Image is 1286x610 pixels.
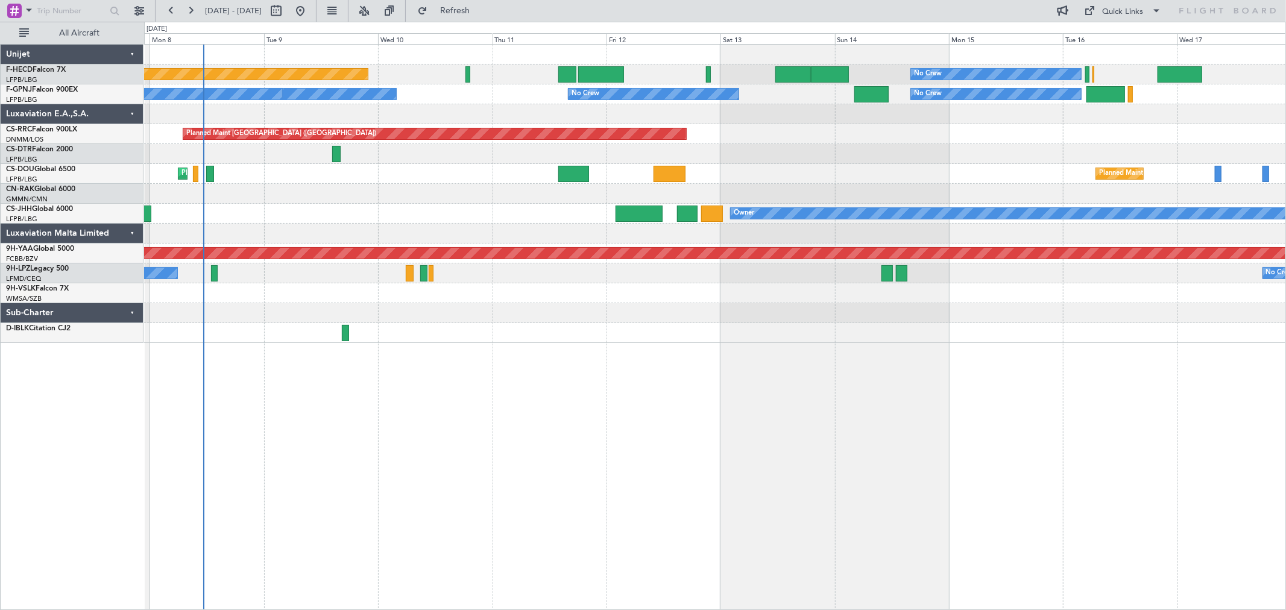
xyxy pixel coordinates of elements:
div: Thu 11 [493,33,607,44]
a: LFPB/LBG [6,215,37,224]
a: F-HECDFalcon 7X [6,66,66,74]
div: Tue 9 [264,33,378,44]
div: Sun 14 [835,33,949,44]
a: FCBB/BZV [6,254,38,263]
span: CS-DTR [6,146,32,153]
span: CN-RAK [6,186,34,193]
div: Planned Maint [GEOGRAPHIC_DATA] ([GEOGRAPHIC_DATA]) [181,165,371,183]
span: CS-RRC [6,126,32,133]
a: F-GPNJFalcon 900EX [6,86,78,93]
div: Owner [734,204,754,222]
a: D-IBLKCitation CJ2 [6,325,71,332]
a: LFPB/LBG [6,175,37,184]
div: Mon 8 [150,33,263,44]
span: F-HECD [6,66,33,74]
div: Wed 10 [378,33,492,44]
button: Quick Links [1079,1,1168,20]
a: CS-DOUGlobal 6500 [6,166,75,173]
span: F-GPNJ [6,86,32,93]
a: LFPB/LBG [6,155,37,164]
button: All Aircraft [13,24,131,43]
span: CS-JHH [6,206,32,213]
span: 9H-LPZ [6,265,30,272]
div: [DATE] [147,24,167,34]
a: 9H-LPZLegacy 500 [6,265,69,272]
span: 9H-YAA [6,245,33,253]
span: All Aircraft [31,29,127,37]
input: Trip Number [37,2,106,20]
a: GMMN/CMN [6,195,48,204]
span: D-IBLK [6,325,29,332]
a: CN-RAKGlobal 6000 [6,186,75,193]
a: 9H-VSLKFalcon 7X [6,285,69,292]
span: CS-DOU [6,166,34,173]
a: LFPB/LBG [6,95,37,104]
div: Fri 12 [607,33,720,44]
a: DNMM/LOS [6,135,43,144]
div: Planned Maint [GEOGRAPHIC_DATA] ([GEOGRAPHIC_DATA]) [186,125,376,143]
div: Mon 15 [949,33,1063,44]
a: LFMD/CEQ [6,274,41,283]
span: Refresh [430,7,481,15]
a: WMSA/SZB [6,294,42,303]
a: CS-RRCFalcon 900LX [6,126,77,133]
button: Refresh [412,1,484,20]
a: CS-DTRFalcon 2000 [6,146,73,153]
a: CS-JHHGlobal 6000 [6,206,73,213]
div: Quick Links [1103,6,1144,18]
div: Sat 13 [720,33,834,44]
div: No Crew [572,85,599,103]
span: [DATE] - [DATE] [205,5,262,16]
div: Tue 16 [1063,33,1177,44]
span: 9H-VSLK [6,285,36,292]
a: LFPB/LBG [6,75,37,84]
a: 9H-YAAGlobal 5000 [6,245,74,253]
div: No Crew [914,85,942,103]
div: No Crew [914,65,942,83]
